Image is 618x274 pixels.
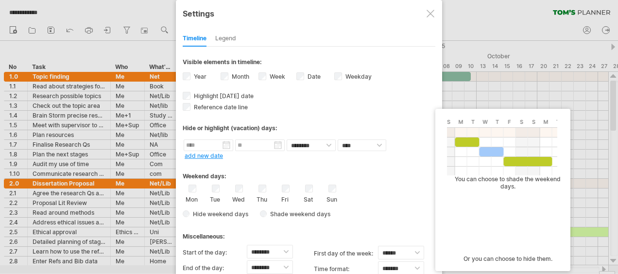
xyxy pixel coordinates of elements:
[189,210,248,218] span: Hide weekend days
[256,194,268,203] label: Thu
[442,118,568,262] div: You can choose to shade the weekend days. Or you can choose to hide them.
[183,223,435,242] div: Miscellaneous:
[215,31,236,47] div: Legend
[192,92,254,100] span: Highlight [DATE] date
[302,194,314,203] label: Sat
[183,163,435,182] div: Weekend days:
[279,194,291,203] label: Fri
[186,194,198,203] label: Mon
[343,73,372,80] label: Weekday
[192,103,248,111] span: Reference date line
[185,152,223,159] a: add new date
[183,31,206,47] div: Timeline
[230,73,249,80] label: Month
[183,245,247,260] label: Start of the day:
[306,73,321,80] label: Date
[183,124,435,132] div: Hide or highlight (vacation) days:
[326,194,338,203] label: Sun
[268,73,285,80] label: Week
[232,194,244,203] label: Wed
[209,194,221,203] label: Tue
[314,246,378,261] label: first day of the week:
[183,58,435,68] div: Visible elements in timeline:
[183,4,435,22] div: Settings
[267,210,330,218] span: Shade weekend days
[192,73,206,80] label: Year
